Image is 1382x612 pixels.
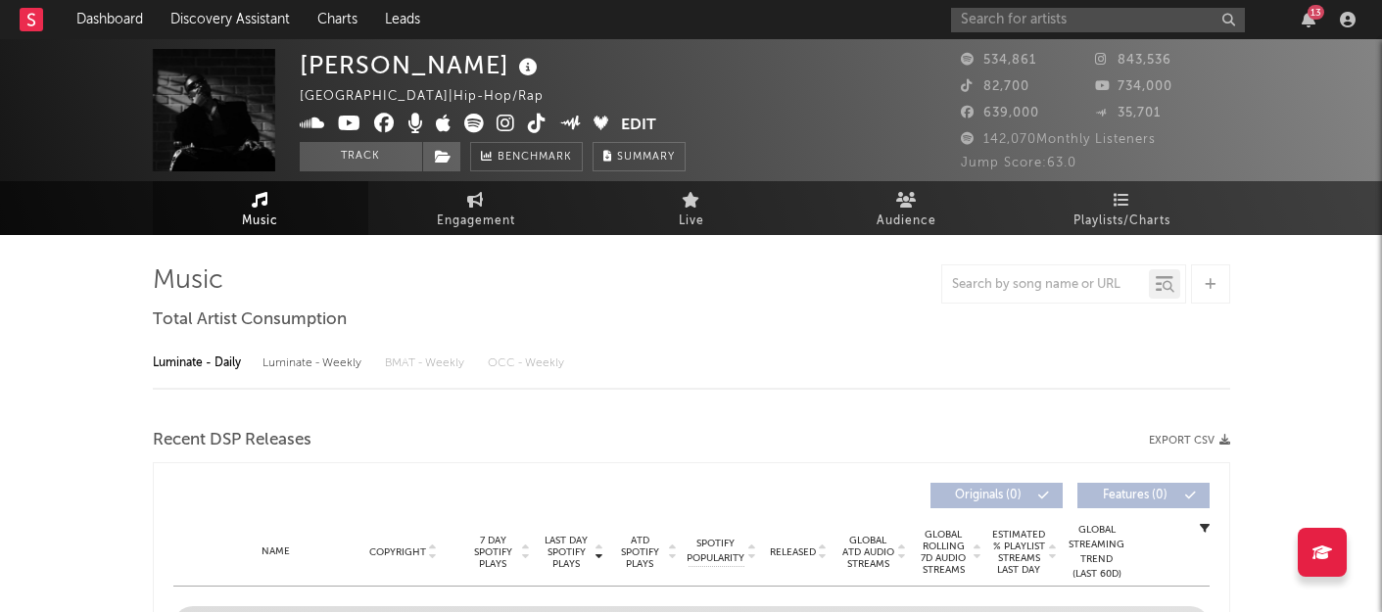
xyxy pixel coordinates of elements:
span: Originals ( 0 ) [943,490,1033,501]
span: 734,000 [1095,80,1172,93]
span: Music [242,210,278,233]
span: Features ( 0 ) [1090,490,1180,501]
span: Last Day Spotify Plays [541,535,593,570]
button: Originals(0) [930,483,1063,508]
button: Export CSV [1149,435,1230,447]
span: Copyright [369,546,426,558]
button: Features(0) [1077,483,1210,508]
span: 82,700 [961,80,1029,93]
div: Name [213,544,341,559]
span: 639,000 [961,107,1039,119]
span: Playlists/Charts [1073,210,1170,233]
a: Playlists/Charts [1015,181,1230,235]
div: Luminate - Weekly [262,347,365,380]
span: Summary [617,152,675,163]
button: Track [300,142,422,171]
a: Engagement [368,181,584,235]
div: 13 [1308,5,1324,20]
span: 7 Day Spotify Plays [467,535,519,570]
span: Recent DSP Releases [153,429,311,452]
span: Total Artist Consumption [153,308,347,332]
div: Luminate - Daily [153,347,243,380]
span: Benchmark [498,146,572,169]
a: Audience [799,181,1015,235]
span: Global ATD Audio Streams [841,535,895,570]
span: Spotify Popularity [687,537,744,566]
input: Search by song name or URL [942,277,1149,293]
span: Released [770,546,816,558]
div: [GEOGRAPHIC_DATA] | Hip-Hop/Rap [300,85,566,109]
span: Audience [877,210,936,233]
button: Edit [621,114,656,138]
span: 142,070 Monthly Listeners [961,133,1156,146]
a: Music [153,181,368,235]
span: Engagement [437,210,515,233]
span: ATD Spotify Plays [614,535,666,570]
button: Summary [593,142,686,171]
span: Estimated % Playlist Streams Last Day [992,529,1046,576]
span: 843,536 [1095,54,1171,67]
span: Live [679,210,704,233]
span: 534,861 [961,54,1036,67]
span: 35,701 [1095,107,1161,119]
div: [PERSON_NAME] [300,49,543,81]
input: Search for artists [951,8,1245,32]
div: Global Streaming Trend (Last 60D) [1068,523,1126,582]
a: Live [584,181,799,235]
span: Global Rolling 7D Audio Streams [917,529,971,576]
button: 13 [1302,12,1315,27]
a: Benchmark [470,142,583,171]
span: Jump Score: 63.0 [961,157,1076,169]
